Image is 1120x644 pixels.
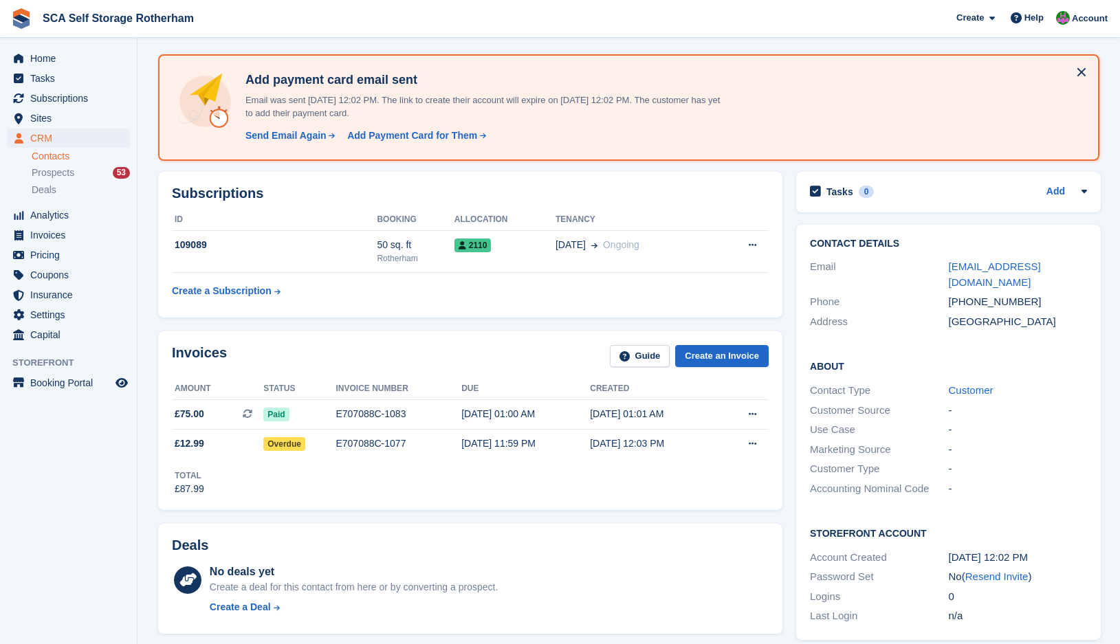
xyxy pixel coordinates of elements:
[556,209,714,231] th: Tenancy
[263,437,305,451] span: Overdue
[7,206,130,225] a: menu
[240,93,721,120] p: Email was sent [DATE] 12:02 PM. The link to create their account will expire on [DATE] 12:02 PM. ...
[30,49,113,68] span: Home
[7,49,130,68] a: menu
[810,589,949,605] div: Logins
[810,314,949,330] div: Address
[826,186,853,198] h2: Tasks
[949,384,993,396] a: Customer
[949,260,1041,288] a: [EMAIL_ADDRESS][DOMAIN_NAME]
[949,589,1088,605] div: 0
[172,278,281,304] a: Create a Subscription
[240,72,721,88] h4: Add payment card email sent
[949,442,1088,458] div: -
[172,345,227,368] h2: Invoices
[32,166,74,179] span: Prospects
[32,150,130,163] a: Contacts
[7,89,130,108] a: menu
[30,285,113,304] span: Insurance
[949,550,1088,566] div: [DATE] 12:02 PM
[30,325,113,344] span: Capital
[949,294,1088,310] div: [PHONE_NUMBER]
[949,481,1088,497] div: -
[175,436,204,451] span: £12.99
[461,407,590,421] div: [DATE] 01:00 AM
[176,72,234,131] img: add-payment-card-4dbda4983b697a7845d177d07a5d71e8a16f1ec00487972de202a45f1e8132f5.svg
[7,245,130,265] a: menu
[172,284,272,298] div: Create a Subscription
[210,580,498,595] div: Create a deal for this contact from here or by converting a prospect.
[1024,11,1044,25] span: Help
[7,285,130,304] a: menu
[32,184,56,197] span: Deals
[12,356,137,370] span: Storefront
[810,359,1087,373] h2: About
[461,378,590,400] th: Due
[949,314,1088,330] div: [GEOGRAPHIC_DATA]
[810,442,949,458] div: Marketing Source
[7,325,130,344] a: menu
[245,129,327,143] div: Send Email Again
[810,569,949,585] div: Password Set
[113,167,130,179] div: 53
[32,183,130,197] a: Deals
[454,209,556,231] th: Allocation
[7,225,130,245] a: menu
[810,422,949,438] div: Use Case
[810,238,1087,249] h2: Contact Details
[7,109,130,128] a: menu
[263,378,336,400] th: Status
[461,436,590,451] div: [DATE] 11:59 PM
[949,461,1088,477] div: -
[810,294,949,310] div: Phone
[965,570,1029,582] a: Resend Invite
[11,8,32,29] img: stora-icon-8386f47178a22dfd0bd8f6a31ec36ba5ce8667c1dd55bd0f319d3a0aa187defe.svg
[7,265,130,285] a: menu
[949,608,1088,624] div: n/a
[949,569,1088,585] div: No
[810,481,949,497] div: Accounting Nominal Code
[810,608,949,624] div: Last Login
[610,345,670,368] a: Guide
[810,550,949,566] div: Account Created
[949,403,1088,419] div: -
[810,403,949,419] div: Customer Source
[859,186,875,198] div: 0
[172,186,769,201] h2: Subscriptions
[810,461,949,477] div: Customer Type
[7,305,130,324] a: menu
[30,305,113,324] span: Settings
[7,373,130,392] a: menu
[30,69,113,88] span: Tasks
[30,265,113,285] span: Coupons
[37,7,199,30] a: SCA Self Storage Rotherham
[7,69,130,88] a: menu
[342,129,487,143] a: Add Payment Card for Them
[30,89,113,108] span: Subscriptions
[30,206,113,225] span: Analytics
[175,482,204,496] div: £87.99
[454,238,492,252] span: 2110
[949,422,1088,438] div: -
[590,378,718,400] th: Created
[590,407,718,421] div: [DATE] 01:01 AM
[1056,11,1070,25] img: Sarah Race
[810,383,949,399] div: Contact Type
[172,238,377,252] div: 109089
[172,537,208,553] h2: Deals
[556,238,586,252] span: [DATE]
[210,600,498,614] a: Create a Deal
[603,239,639,250] span: Ongoing
[210,600,271,614] div: Create a Deal
[377,252,454,265] div: Rotherham
[590,436,718,451] div: [DATE] 12:03 PM
[30,109,113,128] span: Sites
[675,345,769,368] a: Create an Invoice
[377,238,454,252] div: 50 sq. ft
[175,407,204,421] span: £75.00
[810,259,949,290] div: Email
[30,373,113,392] span: Booking Portal
[30,129,113,148] span: CRM
[172,378,263,400] th: Amount
[30,245,113,265] span: Pricing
